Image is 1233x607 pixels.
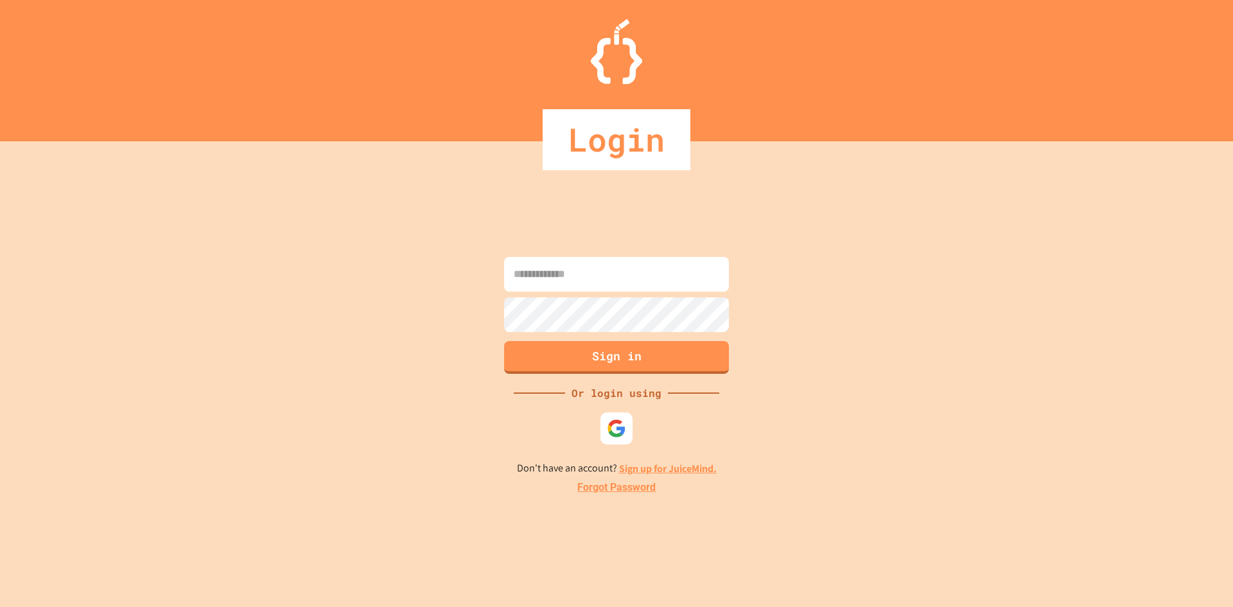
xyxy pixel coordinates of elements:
[517,461,717,477] p: Don't have an account?
[607,419,626,438] img: google-icon.svg
[565,385,668,401] div: Or login using
[591,19,642,84] img: Logo.svg
[577,480,656,495] a: Forgot Password
[619,462,717,475] a: Sign up for JuiceMind.
[504,341,729,374] button: Sign in
[1126,500,1220,554] iframe: chat widget
[543,109,690,170] div: Login
[1179,556,1220,594] iframe: chat widget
